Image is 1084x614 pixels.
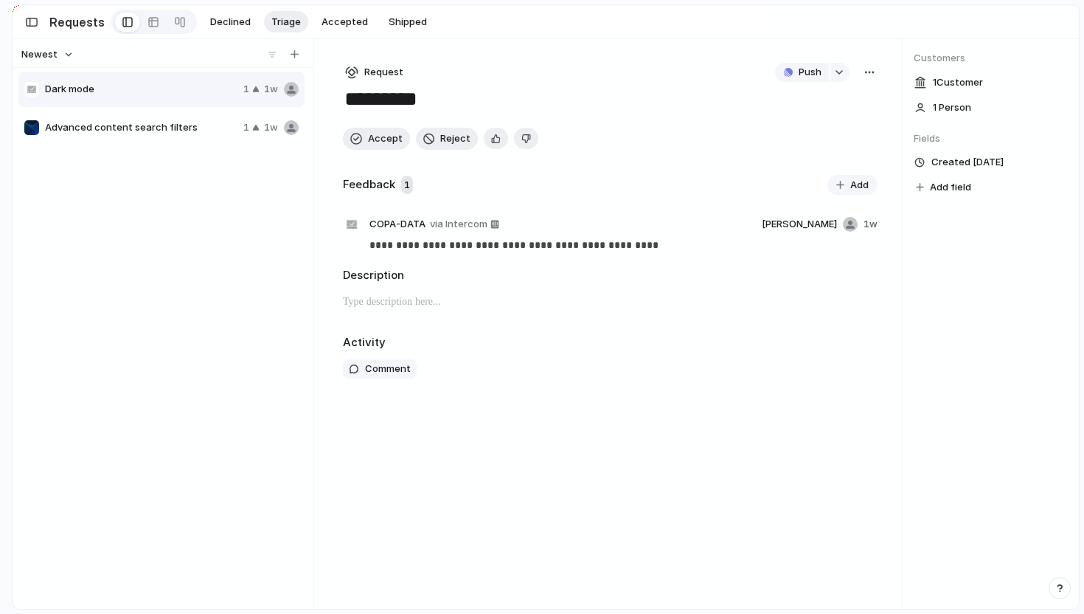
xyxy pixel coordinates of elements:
button: Accepted [314,11,375,33]
span: Accepted [322,15,368,30]
button: Comment [343,359,417,379]
button: Push [775,63,829,82]
h2: Description [343,267,878,284]
span: Accept [368,131,403,146]
button: Triage [264,11,308,33]
span: COPA-DATA [369,217,425,232]
span: 1 Customer [933,75,983,90]
button: Shipped [381,11,434,33]
h2: Activity [343,334,386,351]
span: Request [364,65,403,80]
span: 1 [401,176,413,195]
span: via Intercom [430,217,487,232]
button: Declined [203,11,258,33]
span: Push [799,65,821,80]
span: Fields [914,131,1067,146]
button: Newest [19,45,76,64]
button: Accept [343,128,410,150]
span: Add field [930,180,971,195]
span: Customers [914,51,1067,66]
span: Dark mode [45,82,237,97]
span: 1 [243,82,249,97]
span: Add [850,178,869,193]
span: 1w [264,82,278,97]
span: Created [DATE] [931,155,1004,170]
span: 1w [864,217,878,232]
a: via Intercom [427,215,502,233]
span: 1w [264,120,278,135]
span: Comment [365,362,411,376]
span: Newest [21,47,58,62]
span: [PERSON_NAME] [762,217,837,232]
span: Triage [271,15,301,30]
span: Declined [210,15,251,30]
button: Request [343,63,406,82]
button: Reject [416,128,478,150]
h2: Feedback [343,176,395,193]
h2: Requests [49,13,105,31]
button: Add [827,175,878,196]
span: Advanced content search filters [45,120,237,135]
span: 1 [243,120,249,135]
span: Reject [440,131,470,146]
span: Shipped [389,15,427,30]
span: 1 Person [933,100,971,115]
button: Add field [914,178,973,197]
